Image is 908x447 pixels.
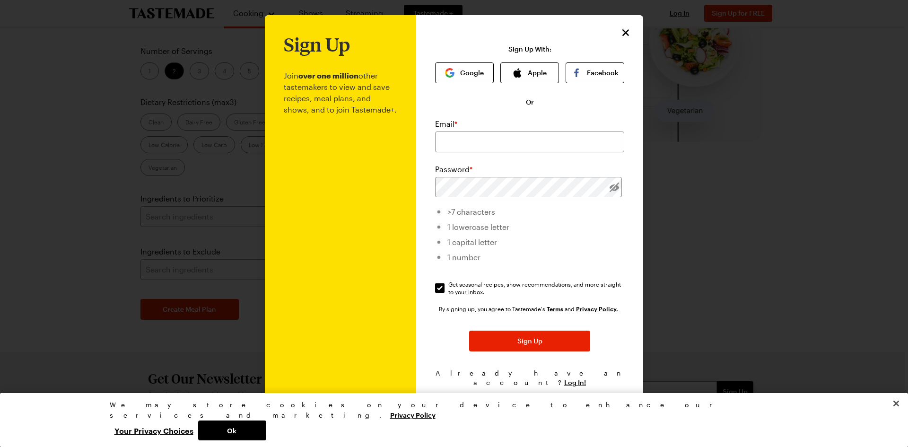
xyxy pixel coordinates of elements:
span: Sign Up [517,336,542,346]
button: Google [435,62,494,83]
span: 1 capital letter [447,237,497,246]
button: Close [620,26,632,39]
input: Get seasonal recipes, show recommendations, and more straight to your inbox. [435,283,445,293]
p: Join other tastemakers to view and save recipes, meal plans, and shows, and to join Tastemade+. [284,55,397,408]
a: More information about your privacy, opens in a new tab [390,410,436,419]
div: Privacy [110,400,791,440]
a: Tastemade Terms of Service [547,305,563,313]
span: 1 lowercase letter [447,222,509,231]
button: Sign Up [469,331,590,351]
button: Apple [500,62,559,83]
span: >7 characters [447,207,495,216]
button: Close [886,393,907,414]
button: Facebook [566,62,624,83]
span: 1 number [447,253,480,262]
p: Sign Up With: [508,45,551,53]
h1: Sign Up [284,34,350,55]
button: Ok [198,421,266,440]
button: Log In! [564,378,586,387]
b: over one million [298,71,358,80]
button: Your Privacy Choices [110,421,198,440]
span: Get seasonal recipes, show recommendations, and more straight to your inbox. [448,280,625,296]
span: Already have an account? [436,369,624,386]
label: Email [435,118,457,130]
a: Tastemade Privacy Policy [576,305,618,313]
div: We may store cookies on your device to enhance our services and marketing. [110,400,791,421]
label: Password [435,164,472,175]
span: Or [526,97,534,107]
div: By signing up, you agree to Tastemade's and [439,304,620,314]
